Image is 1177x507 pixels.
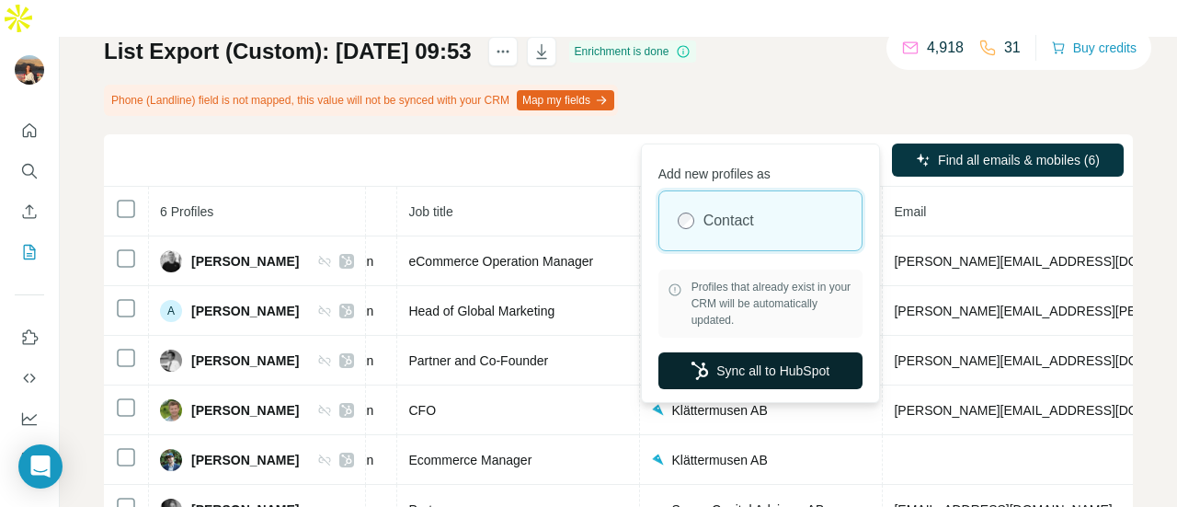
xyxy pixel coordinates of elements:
button: Use Surfe API [15,362,44,395]
img: Avatar [160,350,182,372]
button: actions [488,37,518,66]
div: Enrichment is done [569,40,697,63]
p: Add new profiles as [658,157,863,183]
h1: List Export (Custom): [DATE] 09:53 [104,37,472,66]
span: [PERSON_NAME] [191,401,299,420]
span: Ecommerce Manager [408,453,531,467]
img: company-logo [651,403,666,418]
button: Buy credits [1051,35,1137,61]
div: A [160,300,182,322]
img: Avatar [160,399,182,421]
div: Phone (Landline) field is not mapped, this value will not be synced with your CRM [104,85,618,116]
p: 4,918 [927,37,964,59]
span: Head of Global Marketing [408,304,554,318]
p: 31 [1004,37,1021,59]
button: Find all emails & mobiles (6) [892,144,1124,177]
button: Map my fields [517,90,614,110]
span: Profiles that already exist in your CRM will be automatically updated. [691,279,853,328]
span: Email [894,204,926,219]
button: Quick start [15,114,44,147]
span: CFO [408,403,436,418]
button: Enrich CSV [15,195,44,228]
span: eCommerce Operation Manager [408,254,593,269]
img: company-logo [651,453,666,467]
label: Contact [703,210,754,232]
button: Sync all to HubSpot [658,352,863,389]
div: Open Intercom Messenger [18,444,63,489]
span: 6 Profiles [160,204,213,219]
button: Search [15,155,44,188]
button: Dashboard [15,402,44,435]
span: [PERSON_NAME] [191,351,299,370]
img: Avatar [160,250,182,272]
button: My lists [15,236,44,269]
img: Avatar [160,449,182,471]
span: [PERSON_NAME] [191,252,299,271]
span: Job title [408,204,452,219]
img: Avatar [15,55,44,85]
span: Klättermusen AB [671,401,767,420]
span: Klättermusen AB [671,451,767,469]
button: Use Surfe on LinkedIn [15,321,44,354]
span: Find all emails & mobiles (6) [938,151,1100,169]
span: Partner and Co-Founder [408,353,548,368]
span: [PERSON_NAME] [191,302,299,320]
span: [PERSON_NAME] [191,451,299,469]
button: Feedback [15,443,44,476]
